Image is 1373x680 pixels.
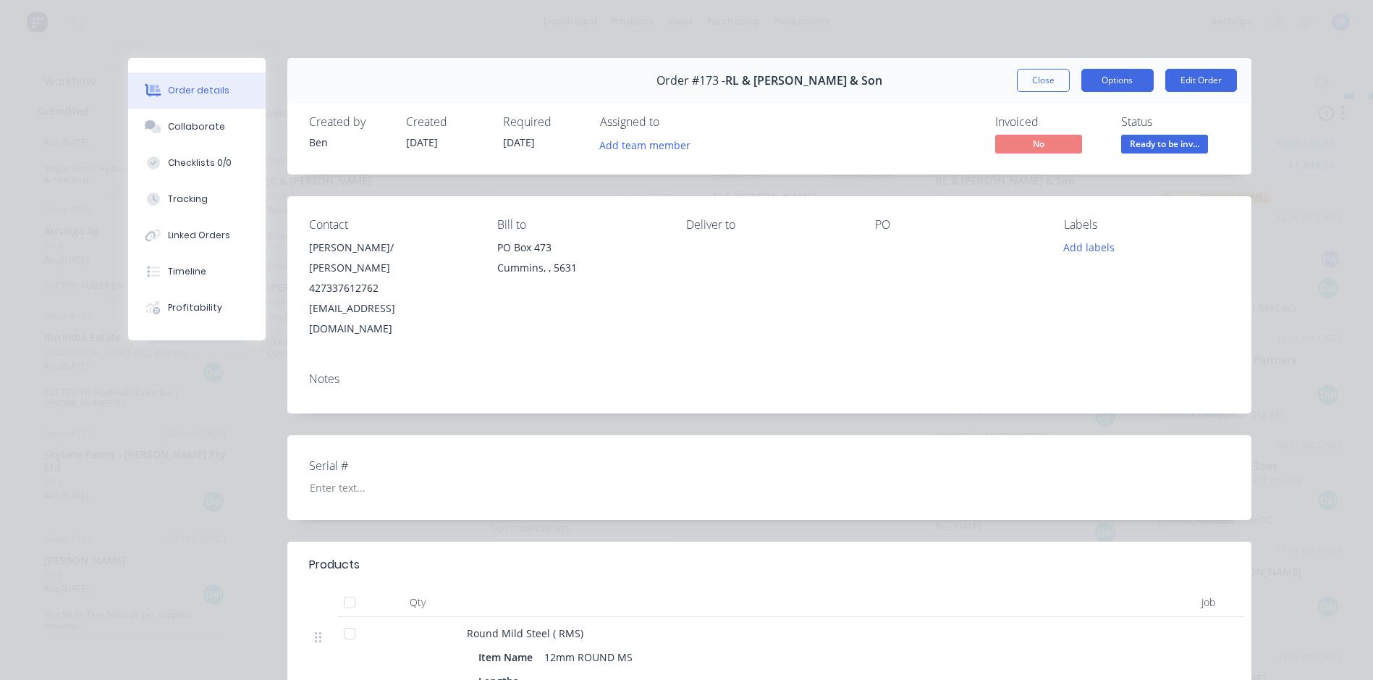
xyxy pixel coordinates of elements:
[1112,588,1221,617] div: Job
[497,238,663,258] div: PO Box 473
[995,115,1104,129] div: Invoiced
[168,120,225,133] div: Collaborate
[1081,69,1154,92] button: Options
[168,193,208,206] div: Tracking
[309,115,389,129] div: Created by
[497,218,663,232] div: Bill to
[1121,135,1208,153] span: Ready to be inv...
[497,258,663,278] div: Cummins, , 5631
[1121,135,1208,156] button: Ready to be inv...
[128,181,266,217] button: Tracking
[406,115,486,129] div: Created
[309,238,475,278] div: [PERSON_NAME]/ [PERSON_NAME]
[168,84,229,97] div: Order details
[309,135,389,150] div: Ben
[600,115,745,129] div: Assigned to
[309,457,490,474] label: Serial #
[656,74,725,88] span: Order #173 -
[309,218,475,232] div: Contact
[1017,69,1070,92] button: Close
[128,290,266,326] button: Profitability
[686,218,852,232] div: Deliver to
[478,647,538,668] div: Item Name
[1056,238,1123,257] button: Add labels
[503,115,583,129] div: Required
[503,135,535,149] span: [DATE]
[591,135,698,154] button: Add team member
[538,647,638,668] div: 12mm ROUND MS
[128,109,266,145] button: Collaborate
[128,145,266,181] button: Checklists 0/0
[725,74,882,88] span: RL & [PERSON_NAME] & Son
[168,156,232,169] div: Checklists 0/0
[168,229,230,242] div: Linked Orders
[309,298,475,339] div: [EMAIL_ADDRESS][DOMAIN_NAME]
[128,72,266,109] button: Order details
[168,301,222,314] div: Profitability
[406,135,438,149] span: [DATE]
[600,135,698,154] button: Add team member
[309,556,360,574] div: Products
[128,217,266,253] button: Linked Orders
[1064,218,1230,232] div: Labels
[309,372,1230,386] div: Notes
[309,238,475,339] div: [PERSON_NAME]/ [PERSON_NAME]427337612762[EMAIL_ADDRESS][DOMAIN_NAME]
[1121,115,1230,129] div: Status
[1165,69,1237,92] button: Edit Order
[995,135,1082,153] span: No
[497,238,663,284] div: PO Box 473Cummins, , 5631
[467,626,583,640] span: Round Mild Steel ( RMS)
[875,218,1041,232] div: PO
[128,253,266,290] button: Timeline
[374,588,461,617] div: Qty
[309,278,475,298] div: 427337612762
[168,265,206,278] div: Timeline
